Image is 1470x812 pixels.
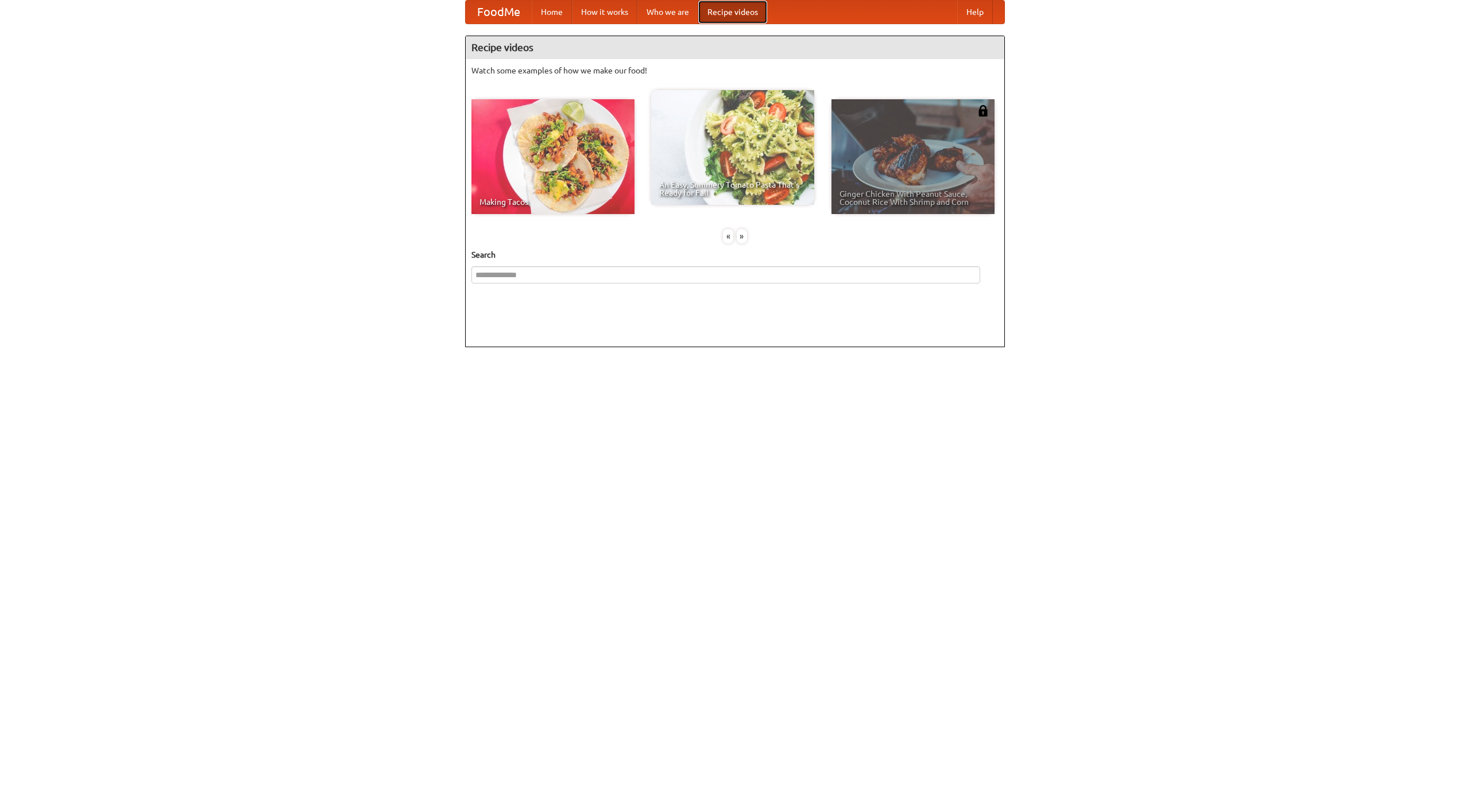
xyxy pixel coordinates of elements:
a: Recipe videos [698,1,767,24]
div: » [737,229,747,243]
a: FoodMe [466,1,532,24]
h4: Recipe videos [466,36,1004,59]
h5: Search [471,249,999,261]
a: An Easy, Summery Tomato Pasta That's Ready for Fall [651,90,814,205]
span: Making Tacos [479,198,626,206]
a: How it works [572,1,637,24]
div: « [723,229,733,243]
img: 483408.png [977,105,989,116]
a: Home [532,1,572,24]
p: Watch some examples of how we make our food! [471,65,999,76]
a: Making Tacos [471,99,635,214]
span: An Easy, Summery Tomato Pasta That's Ready for Fall [659,181,806,197]
a: Help [957,1,993,24]
a: Who we are [637,1,698,24]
